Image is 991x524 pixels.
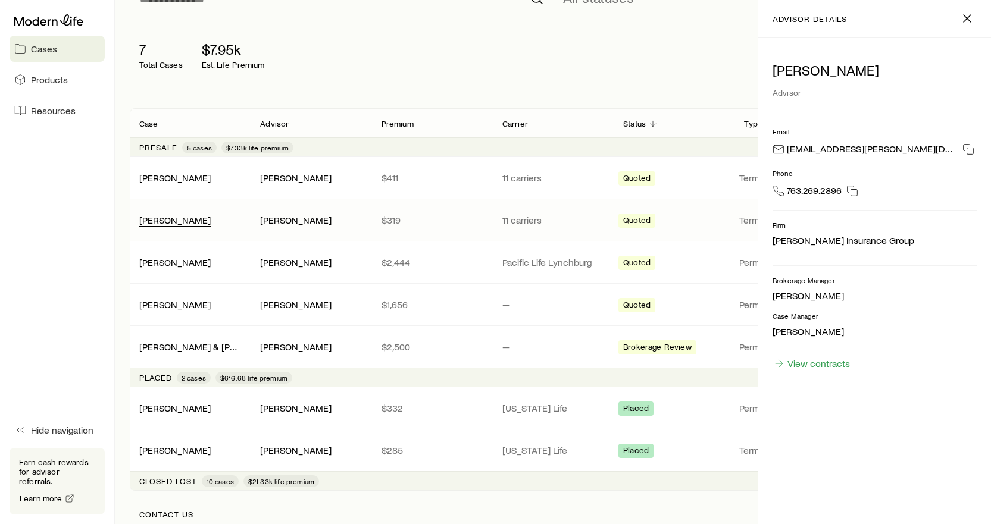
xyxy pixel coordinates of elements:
span: Placed [623,403,649,416]
p: Premium [382,119,414,128]
p: — [502,341,604,353]
p: 11 carriers [502,172,604,184]
p: Total Cases [139,60,183,70]
p: 7 [139,41,183,58]
div: [PERSON_NAME] [260,256,332,269]
a: Products [10,67,105,93]
span: Brokerage Review [623,342,692,354]
p: Contact us [139,510,967,519]
div: [PERSON_NAME] [260,172,332,184]
p: [PERSON_NAME] [773,325,977,337]
a: [PERSON_NAME] [139,402,211,413]
span: Resources [31,105,76,117]
div: Earn cash rewards for advisor referrals.Learn more [10,448,105,514]
p: Permanent life, Term life [739,256,851,268]
p: Carrier [502,119,528,128]
a: Cases [10,36,105,62]
p: [PERSON_NAME] Insurance Group [773,234,977,246]
span: Products [31,74,68,86]
span: 5 cases [187,143,212,152]
p: Est. Life Premium [202,60,265,70]
p: [PERSON_NAME] [773,62,977,79]
p: Term life [739,172,851,184]
p: Email [773,127,977,136]
a: [PERSON_NAME] [139,256,211,268]
div: Client cases [130,108,977,491]
p: $2,500 [382,341,483,353]
p: Term life [739,214,851,226]
a: [PERSON_NAME] [139,299,211,310]
span: 10 cases [207,476,234,486]
p: Brokerage Manager [773,275,977,285]
p: $411 [382,172,483,184]
p: Presale [139,143,177,152]
div: [PERSON_NAME] [139,256,211,269]
span: 763.269.2896 [787,184,842,200]
p: 11 carriers [502,214,604,226]
button: Hide navigation [10,417,105,443]
div: [PERSON_NAME] [260,444,332,457]
a: [PERSON_NAME] & [PERSON_NAME] +1 [139,341,304,352]
span: Quoted [623,215,651,228]
p: [EMAIL_ADDRESS][PERSON_NAME][DOMAIN_NAME] [787,143,958,159]
p: [PERSON_NAME] [773,290,977,302]
p: Advisor [260,119,289,128]
p: $2,444 [382,256,483,268]
p: Closed lost [139,476,197,486]
span: $616.68 life premium [220,373,287,382]
div: [PERSON_NAME] [139,444,211,457]
div: [PERSON_NAME] [260,341,332,353]
p: [US_STATE] Life [502,444,604,456]
div: [PERSON_NAME] [260,402,332,415]
p: Firm [773,220,977,230]
a: [PERSON_NAME] [139,172,211,183]
p: Phone [773,168,977,178]
div: Advisor [773,83,977,102]
div: [PERSON_NAME] & [PERSON_NAME] +1 [139,341,241,353]
p: Pacific Life Lynchburg [502,256,604,268]
div: [PERSON_NAME] [260,214,332,227]
p: $332 [382,402,483,414]
p: Earn cash rewards for advisor referrals. [19,457,95,486]
p: $285 [382,444,483,456]
div: [PERSON_NAME] [260,299,332,311]
p: $7.95k [202,41,265,58]
span: Quoted [623,300,651,312]
p: Case Manager [773,311,977,321]
div: [PERSON_NAME] [139,402,211,415]
a: [PERSON_NAME] [139,444,211,456]
a: Resources [10,98,105,124]
p: Permanent life, Term life [739,402,851,414]
span: Quoted [623,258,651,270]
a: [PERSON_NAME] [139,214,211,225]
p: $1,656 [382,299,483,310]
p: Case [139,119,158,128]
p: [US_STATE] Life [502,402,604,414]
span: Cases [31,43,57,55]
div: [PERSON_NAME] [139,172,211,184]
p: Placed [139,373,172,382]
span: $7.33k life premium [226,143,289,152]
p: Type [744,119,762,128]
p: Permanent life, Term life [739,341,851,353]
div: [PERSON_NAME] [139,299,211,311]
span: Hide navigation [31,424,93,436]
span: $21.33k life premium [248,476,314,486]
p: $319 [382,214,483,226]
div: [PERSON_NAME] [139,214,211,227]
p: advisor details [773,14,847,24]
p: Permanent life, Term life [739,299,851,310]
a: View contracts [773,357,851,370]
span: Quoted [623,173,651,186]
span: Placed [623,445,649,458]
p: Status [623,119,646,128]
p: — [502,299,604,310]
p: Term life [739,444,851,456]
span: Learn more [20,494,62,503]
span: 2 cases [182,373,206,382]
